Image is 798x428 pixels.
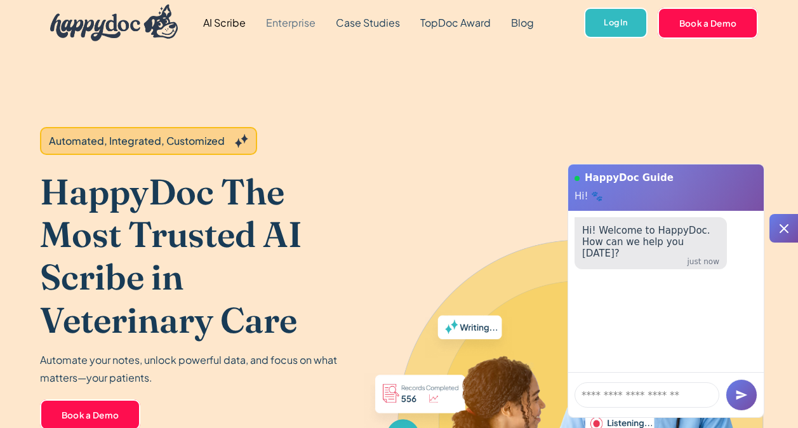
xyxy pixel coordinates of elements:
div: Automated, Integrated, Customized [49,133,225,149]
a: Log In [584,8,647,39]
img: HappyDoc Logo: A happy dog with his ear up, listening. [50,4,178,41]
a: home [40,1,178,44]
img: Grey sparkles. [235,134,248,148]
h1: HappyDoc The Most Trusted AI Scribe in Veterinary Care [40,170,363,341]
a: Book a Demo [658,8,759,38]
p: Automate your notes, unlock powerful data, and focus on what matters—your patients. [40,351,345,387]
